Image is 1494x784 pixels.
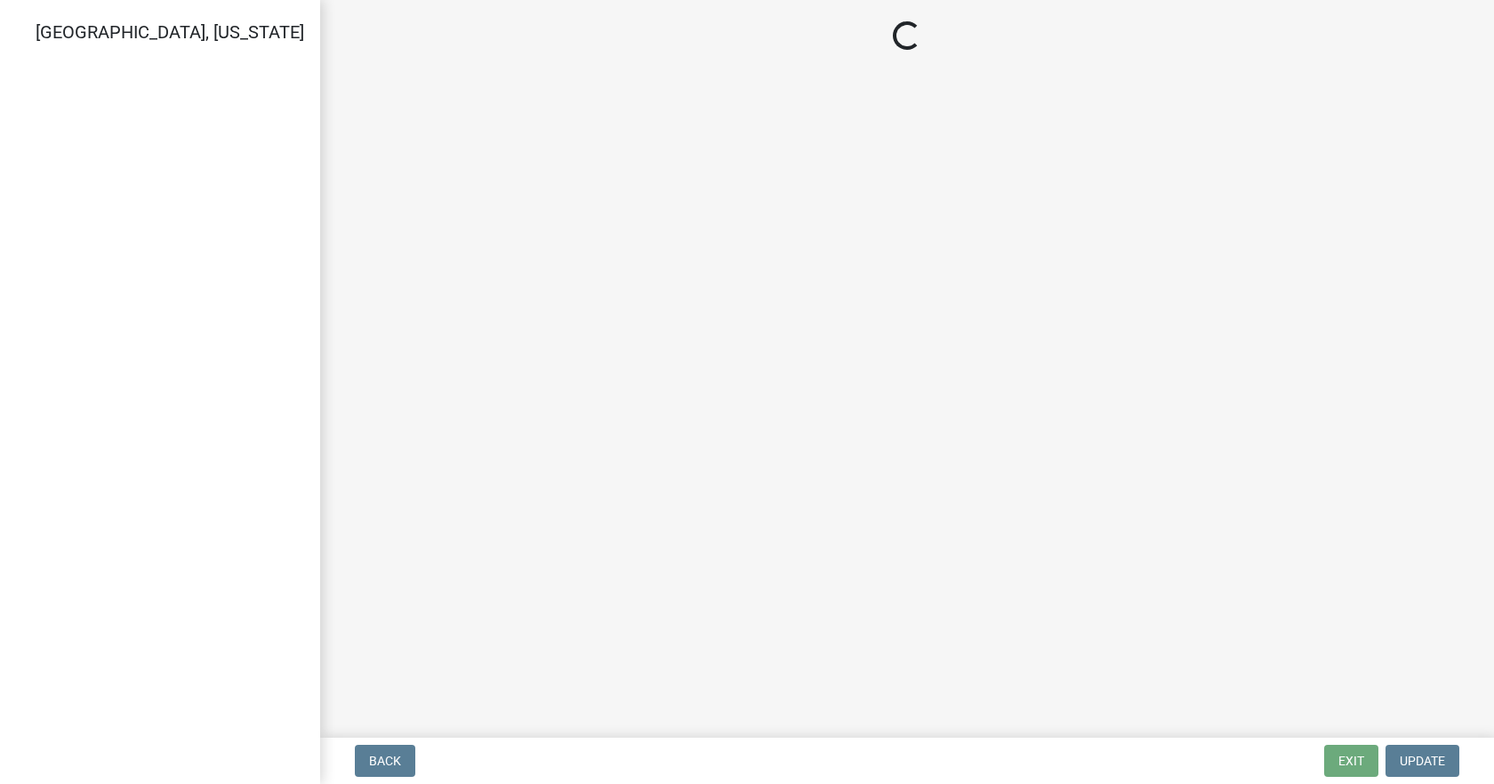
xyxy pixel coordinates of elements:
[1400,754,1445,768] span: Update
[1386,745,1459,777] button: Update
[369,754,401,768] span: Back
[36,21,304,43] span: [GEOGRAPHIC_DATA], [US_STATE]
[1324,745,1378,777] button: Exit
[355,745,415,777] button: Back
